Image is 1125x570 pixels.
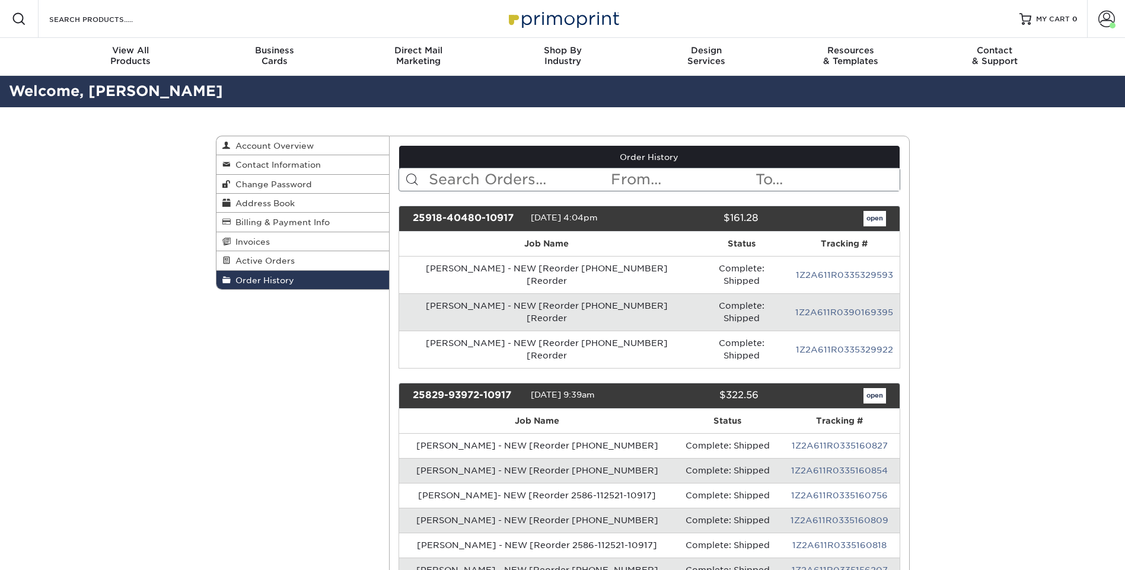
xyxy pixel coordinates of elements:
td: [PERSON_NAME] - NEW [Reorder [PHONE_NUMBER] [399,508,675,533]
a: 1Z2A611R0335160809 [791,515,888,525]
a: Active Orders [216,251,390,270]
td: Complete: Shipped [675,533,780,558]
td: Complete: Shipped [694,293,789,331]
td: [PERSON_NAME] - NEW [Reorder [PHONE_NUMBER] [Reorder [399,256,694,293]
span: Change Password [231,180,312,189]
th: Job Name [399,409,675,433]
a: Billing & Payment Info [216,213,390,232]
a: View AllProducts [59,38,203,76]
td: [PERSON_NAME]- NEW [Reorder 2586-112521-10917] [399,483,675,508]
a: Order History [399,146,900,168]
a: Account Overview [216,136,390,155]
input: To... [754,168,899,191]
td: [PERSON_NAME] - NEW [Reorder [PHONE_NUMBER] [Reorder [399,293,694,331]
th: Tracking # [789,232,899,256]
span: 0 [1072,15,1078,23]
td: Complete: Shipped [675,458,780,483]
input: Search Orders... [428,168,610,191]
div: 25918-40480-10917 [404,211,531,226]
a: Order History [216,271,390,289]
div: Cards [202,45,346,66]
span: Direct Mail [346,45,490,56]
th: Status [694,232,789,256]
span: Billing & Payment Info [231,217,330,227]
td: [PERSON_NAME] - NEW [Reorder [PHONE_NUMBER] [399,458,675,483]
a: 1Z2A611R0335329922 [796,345,893,354]
a: Contact Information [216,155,390,174]
div: & Support [923,45,1067,66]
td: [PERSON_NAME] - NEW [Reorder [PHONE_NUMBER] [Reorder [399,331,694,368]
a: Invoices [216,232,390,251]
div: 25829-93972-10917 [404,388,531,404]
a: Shop ByIndustry [490,38,635,76]
div: Industry [490,45,635,66]
span: View All [59,45,203,56]
td: Complete: Shipped [694,331,789,368]
td: [PERSON_NAME] - NEW [Reorder 2586-112521-10917] [399,533,675,558]
span: Address Book [231,198,295,208]
img: Primoprint [503,6,622,31]
input: From... [610,168,754,191]
a: DesignServices [635,38,779,76]
a: 1Z2A611R0335160818 [792,540,887,550]
input: SEARCH PRODUCTS..... [48,12,164,26]
th: Job Name [399,232,694,256]
td: Complete: Shipped [694,256,789,293]
span: Contact [923,45,1067,56]
div: Products [59,45,203,66]
td: [PERSON_NAME] - NEW [Reorder [PHONE_NUMBER] [399,433,675,458]
a: open [863,388,886,404]
td: Complete: Shipped [675,483,780,508]
td: Complete: Shipped [675,508,780,533]
a: 1Z2A611R0335160756 [791,491,888,500]
a: 1Z2A611R0335329593 [796,270,893,280]
span: Invoices [231,237,270,246]
a: 1Z2A611R0335160827 [792,441,888,450]
td: Complete: Shipped [675,433,780,458]
span: Design [635,45,779,56]
span: Resources [779,45,923,56]
div: $161.28 [640,211,767,226]
span: [DATE] 9:39am [531,390,595,399]
span: MY CART [1036,14,1070,24]
span: Order History [231,276,294,285]
span: Shop By [490,45,635,56]
a: 1Z2A611R0390169395 [795,308,893,317]
span: Contact Information [231,160,321,169]
a: Resources& Templates [779,38,923,76]
div: Services [635,45,779,66]
span: Account Overview [231,141,314,150]
a: BusinessCards [202,38,346,76]
a: Direct MailMarketing [346,38,490,76]
span: Business [202,45,346,56]
span: Active Orders [231,256,295,265]
a: open [863,211,886,226]
a: Change Password [216,175,390,194]
div: Marketing [346,45,490,66]
div: & Templates [779,45,923,66]
a: Address Book [216,194,390,213]
div: $322.56 [640,388,767,404]
span: [DATE] 4:04pm [531,213,598,222]
a: Contact& Support [923,38,1067,76]
a: 1Z2A611R0335160854 [791,466,888,475]
th: Tracking # [780,409,899,433]
th: Status [675,409,780,433]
